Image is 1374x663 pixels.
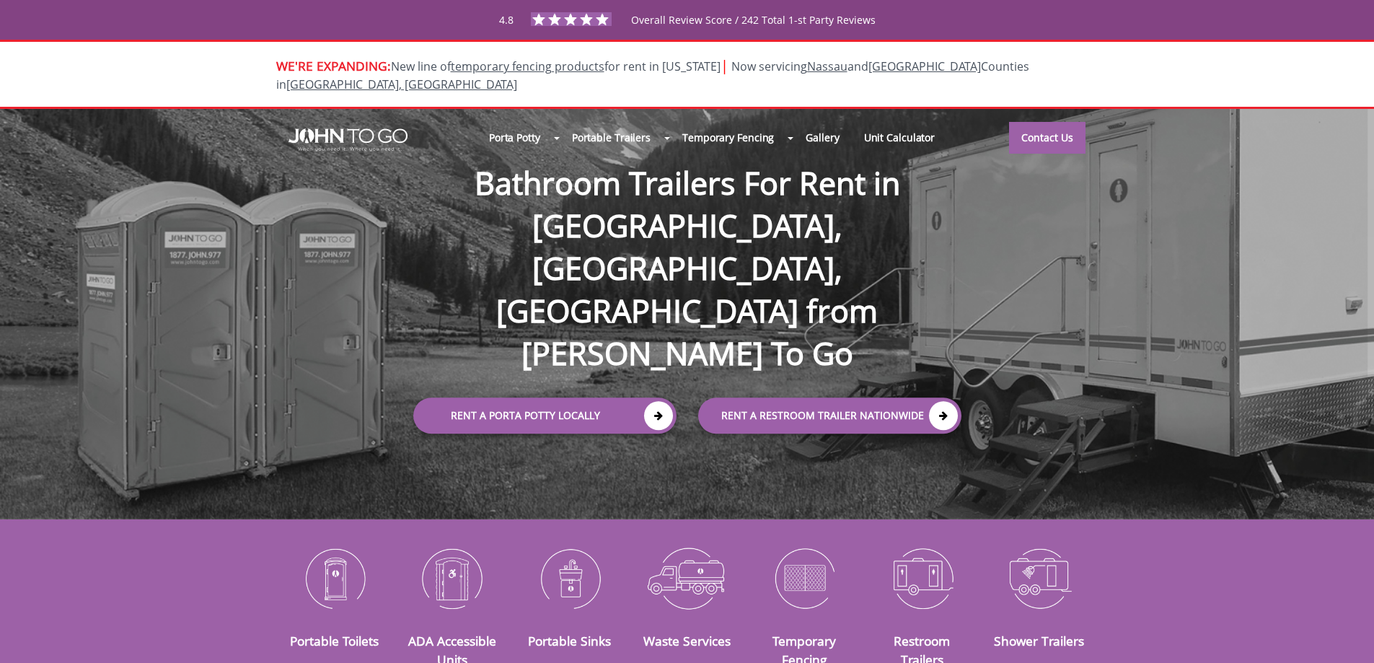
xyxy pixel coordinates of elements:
[639,540,735,615] img: Waste-Services-icon_N.png
[413,398,677,434] a: Rent a Porta Potty Locally
[404,540,500,615] img: ADA-Accessible-Units-icon_N.png
[807,58,847,74] a: Nassau
[868,58,981,74] a: [GEOGRAPHIC_DATA]
[852,122,948,153] a: Unit Calculator
[287,540,383,615] img: Portable-Toilets-icon_N.png
[631,13,876,56] span: Overall Review Score / 242 Total 1-st Party Reviews
[757,540,853,615] img: Temporary-Fencing-cion_N.png
[643,632,731,649] a: Waste Services
[874,540,970,615] img: Restroom-Trailers-icon_N.png
[992,540,1088,615] img: Shower-Trailers-icon_N.png
[793,122,851,153] a: Gallery
[286,76,517,92] a: [GEOGRAPHIC_DATA], [GEOGRAPHIC_DATA]
[670,122,786,153] a: Temporary Fencing
[276,58,1029,92] span: Now servicing and Counties in
[698,398,961,434] a: rent a RESTROOM TRAILER Nationwide
[276,57,391,74] span: WE'RE EXPANDING:
[290,632,379,649] a: Portable Toilets
[521,540,617,615] img: Portable-Sinks-icon_N.png
[289,128,408,152] img: JOHN to go
[994,632,1084,649] a: Shower Trailers
[477,122,552,153] a: Porta Potty
[276,58,1029,92] span: New line of for rent in [US_STATE]
[528,632,611,649] a: Portable Sinks
[499,13,514,27] span: 4.8
[451,58,604,74] a: temporary fencing products
[721,56,728,75] span: |
[560,122,663,153] a: Portable Trailers
[1009,122,1085,154] a: Contact Us
[399,115,976,375] h1: Bathroom Trailers For Rent in [GEOGRAPHIC_DATA], [GEOGRAPHIC_DATA], [GEOGRAPHIC_DATA] from [PERSO...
